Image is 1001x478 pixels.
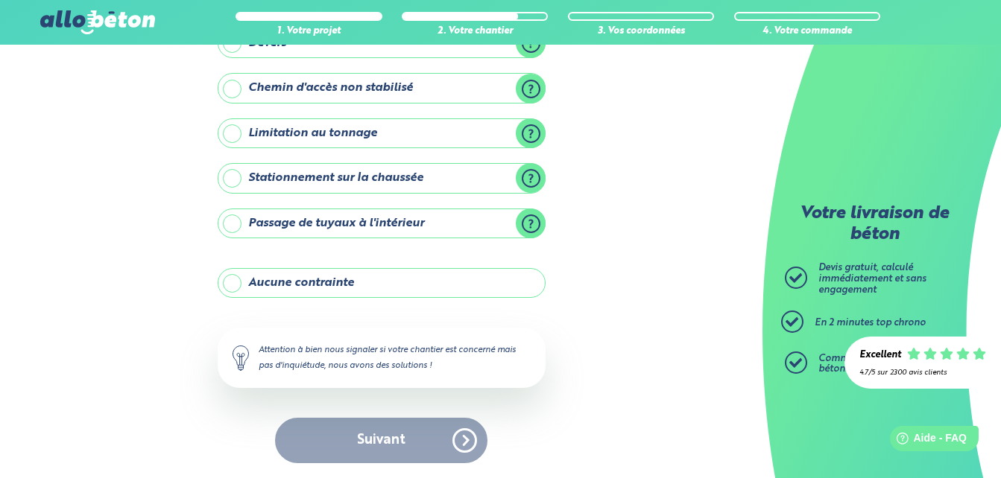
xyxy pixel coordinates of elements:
[218,163,546,193] label: Stationnement sur la chaussée
[218,328,546,387] div: Attention à bien nous signaler si votre chantier est concerné mais pas d'inquiétude, nous avons d...
[568,26,714,37] div: 3. Vos coordonnées
[734,26,880,37] div: 4. Votre commande
[868,420,985,462] iframe: Help widget launcher
[218,73,546,103] label: Chemin d'accès non stabilisé
[218,208,546,238] label: Passage de tuyaux à l'intérieur
[40,10,155,34] img: allobéton
[236,26,382,37] div: 1. Votre projet
[402,26,548,37] div: 2. Votre chantier
[218,268,546,298] label: Aucune contrainte
[218,118,546,148] label: Limitation au tonnage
